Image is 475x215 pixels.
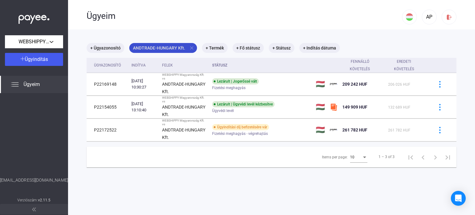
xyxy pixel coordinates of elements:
button: AP [422,10,437,24]
mat-chip: ANDTRADE-HUNGARY Kft. [129,43,197,53]
img: HU [406,13,413,21]
div: WEBSHIPPY Magyarország Kft. vs [162,73,207,80]
button: more-blue [433,123,446,136]
span: Fizetési meghagyás - végrehajtás [212,130,268,137]
div: Lezárult | Jogerőssé vált [212,78,259,84]
img: white-payee-white-dot.svg [19,11,49,24]
span: Fizetési meghagyás [212,84,246,92]
span: 261 782 HUF [388,128,410,132]
div: Open Intercom Messenger [451,191,466,206]
mat-chip: + Státusz [269,43,294,53]
div: [DATE] 10:30:27 [131,78,157,90]
img: logout-red [446,14,452,20]
div: Lezárult | Ügyvédi levél kézbesítve [212,101,275,107]
div: WEBSHIPPY Magyarország Kft. vs [162,96,207,103]
button: First page [404,151,417,163]
img: plus-white.svg [20,57,25,61]
button: WEBSHIPPY Magyarország Kft. [5,35,63,48]
img: more-blue [437,127,443,133]
td: 🇭🇺 [313,96,327,118]
button: more-blue [433,78,446,91]
td: P22169148 [87,73,129,96]
div: Eredeti követelés [388,58,426,73]
div: Ügyazonosító [94,62,126,69]
div: Fennálló követelés [342,58,378,73]
span: 149 909 HUF [342,105,367,110]
div: [DATE] 13:10:40 [131,101,157,113]
img: more-blue [437,81,443,88]
td: 🇭🇺 [313,119,327,141]
span: 132 689 HUF [388,105,410,110]
button: Last page [442,151,454,163]
div: Ügyazonosító [94,62,121,69]
span: Ügyindítás [25,56,48,62]
span: 209 242 HUF [342,82,367,87]
button: Next page [429,151,442,163]
img: arrow-double-left-grey.svg [32,208,36,211]
div: Indítva [131,62,146,69]
div: AP [424,13,434,21]
img: szamlazzhu-mini [330,103,337,111]
span: Ügyvédi levél [212,107,234,114]
span: 206 026 HUF [388,82,410,87]
img: payee-logo [330,126,337,134]
td: 🇭🇺 [313,73,327,96]
strong: ANDTRADE-HUNGARY Kft. [162,82,205,94]
th: Státusz [210,58,313,73]
button: Previous page [417,151,429,163]
mat-chip: + Indítás dátuma [299,43,340,53]
div: WEBSHIPPY Magyarország Kft. vs [162,119,207,126]
button: Ügyindítás [5,53,63,66]
span: 261 782 HUF [342,127,367,132]
strong: ANDTRADE-HUNGARY Kft. [162,105,205,117]
img: more-blue [437,104,443,110]
div: 1 – 3 of 3 [379,153,395,161]
strong: v2.11.5 [38,198,51,202]
button: more-blue [433,101,446,114]
div: Felek [162,62,173,69]
mat-icon: close [189,45,195,51]
button: logout-red [442,10,456,24]
img: list.svg [11,81,19,88]
span: Ügyeim [24,81,40,88]
div: Items per page: [322,153,348,161]
td: P22154055 [87,96,129,118]
td: P22172522 [87,119,129,141]
mat-chip: + Termék [202,43,228,53]
div: Ügyindítási díj befizetésére vár [212,124,269,130]
mat-chip: + Fő státusz [233,43,264,53]
mat-select: Items per page: [350,153,367,161]
mat-chip: + Ügyazonosító [87,43,124,53]
span: WEBSHIPPY Magyarország Kft. [19,38,49,45]
span: 10 [350,155,354,159]
div: Ügyeim [87,11,402,21]
div: Eredeti követelés [388,58,420,73]
button: HU [402,10,417,24]
div: Felek [162,62,207,69]
div: Indítva [131,62,157,69]
strong: ANDTRADE-HUNGARY Kft. [162,127,205,140]
img: payee-logo [330,80,337,88]
div: Fennálló követelés [342,58,383,73]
